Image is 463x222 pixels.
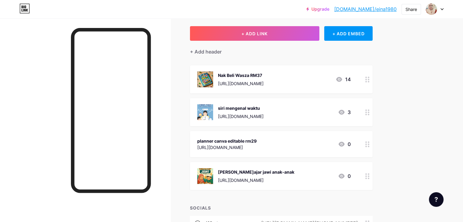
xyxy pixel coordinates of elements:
div: planner canva editable rm29 [197,138,257,144]
div: [URL][DOMAIN_NAME] [197,144,257,151]
div: 0 [338,172,351,180]
div: 14 [335,76,351,83]
span: + ADD LINK [241,31,268,36]
a: Upgrade [306,7,329,12]
button: + ADD LINK [190,26,319,41]
img: Mari belajar jawi anak-anak [197,168,213,184]
div: [URL][DOMAIN_NAME] [218,177,294,183]
div: [PERSON_NAME]ajar jawi anak-anak [218,169,294,175]
div: [URL][DOMAIN_NAME] [218,113,264,120]
a: [DOMAIN_NAME]/eina1980 [334,5,397,13]
div: + Add header [190,48,222,55]
img: eina1980 [426,3,437,15]
div: Nak Beli Wasza RM37 [218,72,264,78]
img: Nak Beli Wasza RM37 [197,71,213,87]
div: siri mengenal waktu [218,105,264,111]
div: 0 [338,140,351,148]
div: Share [405,6,417,12]
div: + ADD EMBED [324,26,373,41]
div: SOCIALS [190,205,373,211]
div: 3 [338,109,351,116]
img: siri mengenal waktu [197,104,213,120]
div: [URL][DOMAIN_NAME] [218,80,264,87]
